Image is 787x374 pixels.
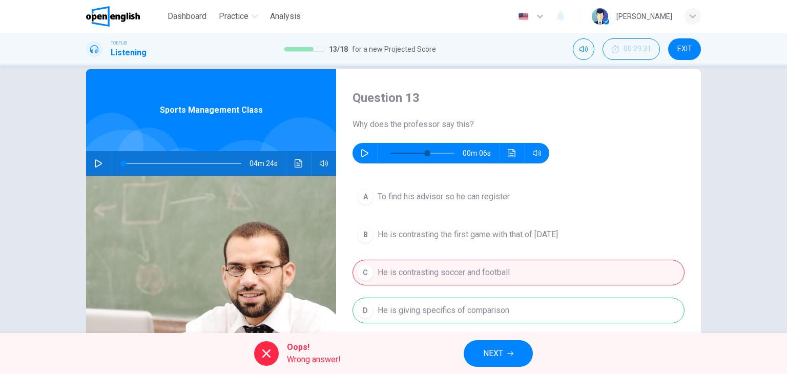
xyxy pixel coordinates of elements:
[163,7,211,26] button: Dashboard
[483,346,503,361] span: NEXT
[287,341,341,354] span: Oops!
[111,47,147,59] h1: Listening
[624,45,651,53] span: 00:29:31
[168,10,206,23] span: Dashboard
[592,8,608,25] img: Profile picture
[668,38,701,60] button: EXIT
[353,118,685,131] span: Why does the professor say this?
[353,90,685,106] h4: Question 13
[215,7,262,26] button: Practice
[287,354,341,366] span: Wrong answer!
[603,38,660,60] button: 00:29:31
[160,104,263,116] span: Sports Management Class
[250,151,286,176] span: 04m 24s
[352,43,436,55] span: for a new Projected Score
[504,143,520,163] button: Click to see the audio transcription
[86,6,163,27] a: OpenEnglish logo
[517,13,530,20] img: en
[270,10,301,23] span: Analysis
[463,143,499,163] span: 00m 06s
[291,151,307,176] button: Click to see the audio transcription
[677,45,692,53] span: EXIT
[86,6,140,27] img: OpenEnglish logo
[219,10,248,23] span: Practice
[573,38,594,60] div: Mute
[266,7,305,26] button: Analysis
[616,10,672,23] div: [PERSON_NAME]
[329,43,348,55] span: 13 / 18
[603,38,660,60] div: Hide
[111,39,127,47] span: TOEFL®
[464,340,533,367] button: NEXT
